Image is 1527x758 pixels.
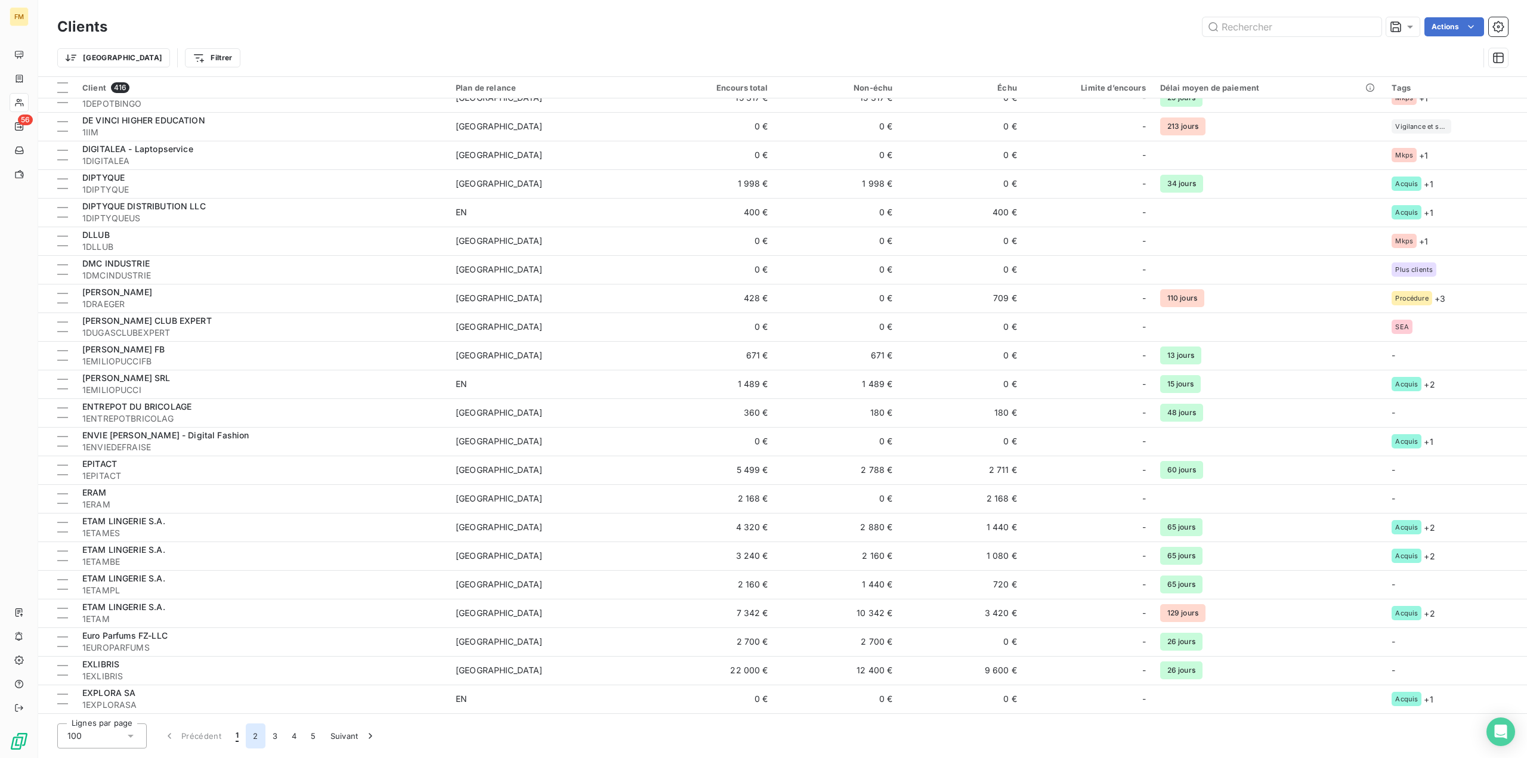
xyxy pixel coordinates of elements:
span: + 1 [1424,178,1433,190]
span: ETAM LINGERIE S.A. [82,573,165,583]
span: - [1142,349,1146,361]
button: 4 [285,723,304,748]
span: 1EMILIOPUCCI [82,384,441,396]
span: Acquis [1395,380,1418,388]
span: - [1142,206,1146,218]
div: [GEOGRAPHIC_DATA] [456,636,543,648]
span: - [1392,665,1395,675]
span: 1DIPTYQUE [82,184,441,196]
td: 720 € [899,570,1024,599]
td: 0 € [651,255,775,284]
td: 671 € [775,341,900,370]
td: 2 711 € [899,456,1024,484]
span: [PERSON_NAME] FB [82,344,165,354]
span: - [1392,407,1395,417]
span: 1EUROPARFUMS [82,642,441,654]
td: 671 € [651,341,775,370]
span: 1DUGASCLUBEXPERT [82,327,441,339]
div: [GEOGRAPHIC_DATA] [456,149,543,161]
div: Plan de relance [456,83,644,92]
span: Acquis [1395,438,1418,445]
button: [GEOGRAPHIC_DATA] [57,48,170,67]
span: - [1142,493,1146,505]
span: 1ETAMBE [82,556,441,568]
td: 1 440 € [899,513,1024,542]
span: 65 jours [1160,576,1203,593]
span: - [1142,693,1146,705]
span: Acquis [1395,695,1418,703]
td: 0 € [651,141,775,169]
button: Précédent [156,723,228,748]
div: FM [10,7,29,26]
button: 3 [265,723,285,748]
td: 0 € [775,313,900,341]
button: 5 [304,723,323,748]
span: - [1142,435,1146,447]
span: + 2 [1424,550,1435,562]
span: Client [82,83,106,92]
div: [GEOGRAPHIC_DATA] [456,178,543,190]
td: 2 880 € [775,513,900,542]
span: 416 [111,82,129,93]
div: EN [456,693,467,705]
span: 1 [236,730,239,742]
div: [GEOGRAPHIC_DATA] [456,464,543,476]
td: 360 € [651,398,775,427]
td: 0 € [775,112,900,141]
td: 0 € [899,627,1024,656]
td: 2 700 € [775,627,900,656]
td: 0 € [651,313,775,341]
td: 0 € [899,685,1024,713]
span: DIPTYQUE DISTRIBUTION LLC [82,201,206,211]
div: EN [456,206,467,218]
td: 2 160 € [651,570,775,599]
div: Échu [907,83,1017,92]
span: - [1392,465,1395,475]
td: 0 € [651,427,775,456]
span: ETAM LINGERIE S.A. [82,544,165,555]
td: 3 420 € [899,599,1024,627]
span: Euro Parfums FZ-LLC [82,630,168,641]
span: [PERSON_NAME] [82,287,152,297]
div: [GEOGRAPHIC_DATA] [456,292,543,304]
div: Encours total [658,83,768,92]
span: 110 jours [1160,289,1204,307]
div: Open Intercom Messenger [1486,717,1515,746]
td: 1 489 € [651,370,775,398]
td: 0 € [899,112,1024,141]
span: 1EXLIBRIS [82,670,441,682]
div: [GEOGRAPHIC_DATA] [456,235,543,247]
span: - [1142,292,1146,304]
td: 1 489 € [775,370,900,398]
td: 400 € [899,198,1024,227]
td: 0 € [775,427,900,456]
button: 2 [246,723,265,748]
div: Limite d’encours [1031,83,1146,92]
td: 2 168 € [899,484,1024,513]
button: Suivant [323,723,384,748]
span: Acquis [1395,524,1418,531]
span: DIGITALEA - Laptopservice [82,144,193,154]
span: Plus clients [1395,266,1433,273]
span: DLLUB [82,230,110,240]
div: [GEOGRAPHIC_DATA] [456,321,543,333]
span: + 1 [1419,149,1428,162]
span: 1EMILIOPUCCIFB [82,355,441,367]
span: - [1142,378,1146,390]
div: EN [456,378,467,390]
span: - [1142,407,1146,419]
span: Mkps [1395,151,1413,159]
span: 1DMCINDUSTRIE [82,270,441,281]
span: [PERSON_NAME] CLUB EXPERT [82,315,212,326]
td: 0 € [899,169,1024,198]
span: Acquis [1395,552,1418,559]
span: - [1142,178,1146,190]
span: 56 [18,115,33,125]
h3: Clients [57,16,107,38]
td: 0 € [775,685,900,713]
span: 1IIM [82,126,441,138]
td: 2 160 € [775,542,900,570]
span: 65 jours [1160,547,1203,565]
td: 0 € [775,484,900,513]
td: 0 € [651,112,775,141]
